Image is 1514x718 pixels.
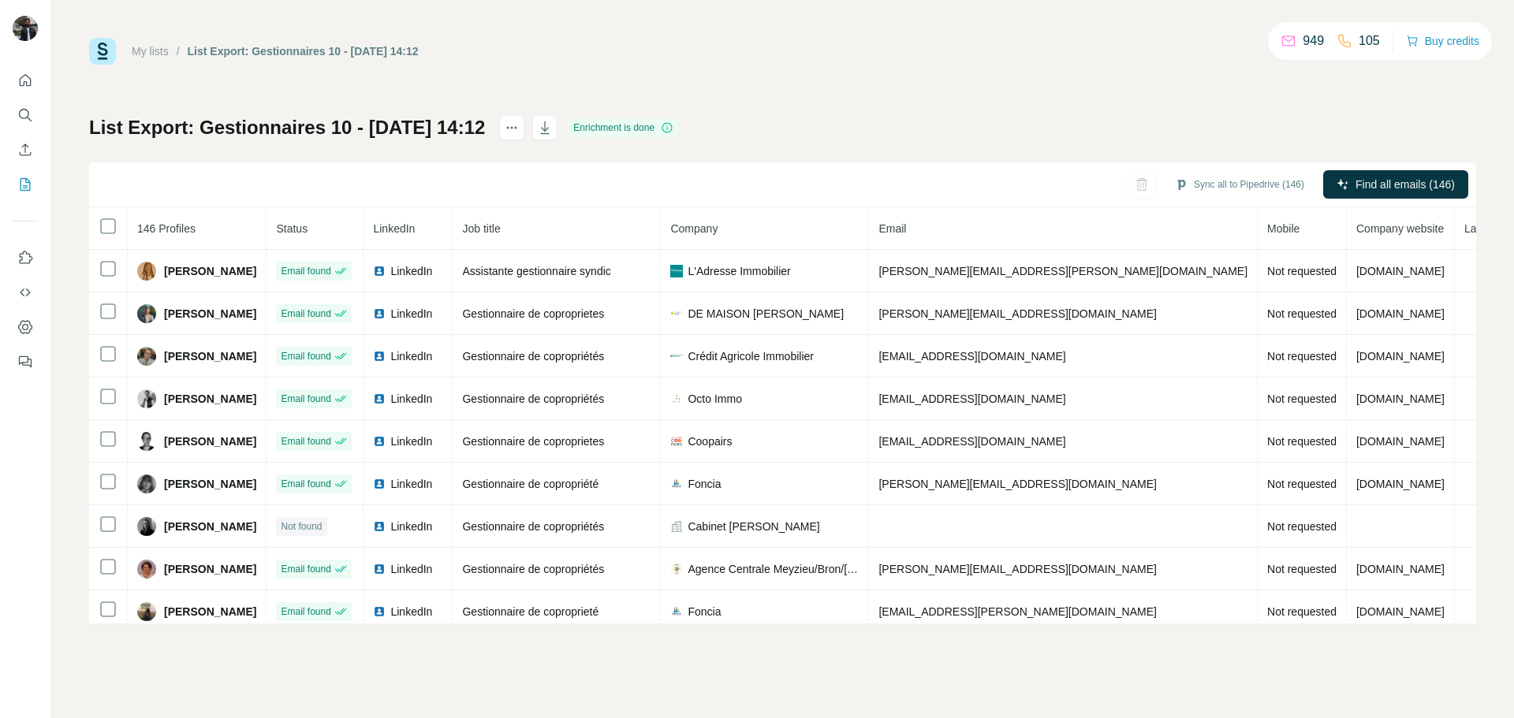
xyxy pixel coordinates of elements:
div: List Export: Gestionnaires 10 - [DATE] 14:12 [188,43,419,59]
img: Surfe Logo [89,38,116,65]
img: LinkedIn logo [373,265,386,277]
img: company-logo [670,265,683,277]
img: company-logo [670,478,683,490]
img: LinkedIn logo [373,350,386,363]
span: [PERSON_NAME] [164,604,256,619]
img: company-logo [670,311,683,315]
span: Not requested [1267,350,1337,363]
span: LinkedIn [390,306,432,322]
span: Gestionnaire de copropriétés [462,563,604,575]
span: Gestionnaire de copropriété [462,478,599,490]
img: company-logo [670,355,683,356]
img: Avatar [137,304,156,323]
span: L'Adresse Immobilier [688,263,790,279]
span: [PERSON_NAME] [164,306,256,322]
span: [DOMAIN_NAME] [1356,435,1445,448]
span: LinkedIn [390,433,432,449]
img: LinkedIn logo [373,605,386,618]
span: Email found [281,434,330,448]
span: Email found [281,392,330,406]
span: Not requested [1267,520,1337,533]
span: Email found [281,477,330,491]
img: company-logo [670,435,683,448]
button: Use Surfe on LinkedIn [13,244,38,272]
img: Avatar [13,16,38,41]
h1: List Export: Gestionnaires 10 - [DATE] 14:12 [89,115,485,140]
button: Sync all to Pipedrive (146) [1164,173,1315,196]
button: Find all emails (146) [1323,170,1468,199]
button: My lists [13,170,38,199]
span: [PERSON_NAME] [164,561,256,577]
span: Assistante gestionnaire syndic [462,265,610,277]
span: Email found [281,349,330,363]
img: company-logo [670,605,683,618]
span: LinkedIn [390,263,432,279]
span: [PERSON_NAME] [164,476,256,492]
span: Email [878,222,906,235]
span: [PERSON_NAME] [164,519,256,534]
img: LinkedIn logo [373,563,386,575]
img: LinkedIn logo [373,307,386,320]
span: [PERSON_NAME] [164,263,256,279]
span: Octo Immo [688,391,741,407]
div: Enrichment is done [569,118,678,137]
img: Avatar [137,389,156,408]
span: Gestionnaire de copropriétés [462,520,604,533]
span: Email found [281,605,330,619]
span: [EMAIL_ADDRESS][DOMAIN_NAME] [878,392,1065,405]
button: Search [13,101,38,129]
li: / [177,43,180,59]
span: [PERSON_NAME][EMAIL_ADDRESS][PERSON_NAME][DOMAIN_NAME] [878,265,1247,277]
span: [DOMAIN_NAME] [1356,265,1445,277]
span: Gestionnaire de coproprietes [462,435,604,448]
span: Mobile [1267,222,1300,235]
img: LinkedIn logo [373,435,386,448]
a: My lists [132,45,169,58]
span: LinkedIn [390,604,432,619]
span: Foncia [688,476,721,492]
span: Gestionnaire de coproprietes [462,307,604,320]
span: LinkedIn [390,391,432,407]
span: LinkedIn [390,348,432,364]
span: Not requested [1267,605,1337,618]
span: Not requested [1267,563,1337,575]
button: Quick start [13,66,38,95]
span: [PERSON_NAME][EMAIL_ADDRESS][DOMAIN_NAME] [878,563,1156,575]
span: [PERSON_NAME][EMAIL_ADDRESS][DOMAIN_NAME] [878,307,1156,320]
span: Email found [281,562,330,576]
img: Avatar [137,474,156,493]
button: Buy credits [1406,30,1479,52]
span: [PERSON_NAME][EMAIL_ADDRESS][DOMAIN_NAME] [878,478,1156,490]
img: company-logo [670,563,683,575]
span: [EMAIL_ADDRESS][DOMAIN_NAME] [878,350,1065,363]
span: Crédit Agricole Immobilier [688,348,814,364]
button: Dashboard [13,313,38,341]
span: [PERSON_NAME] [164,433,256,449]
span: [DOMAIN_NAME] [1356,478,1445,490]
span: [DOMAIN_NAME] [1356,605,1445,618]
span: DE MAISON [PERSON_NAME] [688,306,844,322]
span: [EMAIL_ADDRESS][DOMAIN_NAME] [878,435,1065,448]
button: actions [499,115,524,140]
img: Avatar [137,262,156,281]
span: Email found [281,264,330,278]
span: Job title [462,222,500,235]
span: Email found [281,307,330,321]
button: Feedback [13,348,38,376]
img: company-logo [670,392,683,405]
button: Enrich CSV [13,136,38,164]
span: Not requested [1267,478,1337,490]
span: Agence Centrale Meyzieu/Bron/[GEOGRAPHIC_DATA] [688,561,859,577]
span: Landline [1464,222,1506,235]
span: [DOMAIN_NAME] [1356,307,1445,320]
img: Avatar [137,602,156,621]
span: Not requested [1267,265,1337,277]
span: [DOMAIN_NAME] [1356,350,1445,363]
span: LinkedIn [390,476,432,492]
span: Find all emails (146) [1356,177,1455,192]
span: LinkedIn [373,222,415,235]
span: Not requested [1267,392,1337,405]
span: Coopairs [688,433,732,449]
img: Avatar [137,347,156,366]
span: [EMAIL_ADDRESS][PERSON_NAME][DOMAIN_NAME] [878,605,1156,618]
